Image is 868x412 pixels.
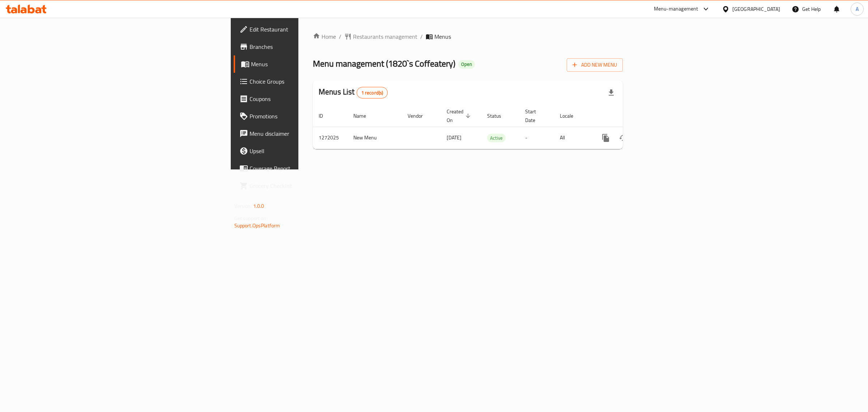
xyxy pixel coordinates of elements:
[487,112,511,120] span: Status
[487,134,506,142] div: Active
[250,77,370,86] span: Choice Groups
[458,61,475,67] span: Open
[519,127,554,149] td: -
[250,129,370,138] span: Menu disclaimer
[567,58,623,72] button: Add New Menu
[319,112,332,120] span: ID
[856,5,859,13] span: A
[234,90,376,108] a: Coupons
[353,32,417,41] span: Restaurants management
[560,112,583,120] span: Locale
[420,32,423,41] li: /
[250,25,370,34] span: Edit Restaurant
[603,84,620,101] div: Export file
[447,133,461,142] span: [DATE]
[597,129,614,147] button: more
[525,107,545,125] span: Start Date
[234,55,376,73] a: Menus
[234,21,376,38] a: Edit Restaurant
[313,32,623,41] nav: breadcrumb
[250,147,370,155] span: Upsell
[251,60,370,68] span: Menus
[357,87,388,98] div: Total records count
[732,5,780,13] div: [GEOGRAPHIC_DATA]
[250,181,370,190] span: Grocery Checklist
[250,94,370,103] span: Coupons
[234,142,376,160] a: Upsell
[344,32,417,41] a: Restaurants management
[319,87,388,98] h2: Menus List
[408,112,432,120] span: Vendor
[614,129,632,147] button: Change Status
[353,112,375,120] span: Name
[591,105,672,127] th: Actions
[250,42,370,51] span: Branches
[487,134,506,142] span: Active
[357,89,388,96] span: 1 record(s)
[234,73,376,90] a: Choice Groups
[434,32,451,41] span: Menus
[250,112,370,121] span: Promotions
[253,201,264,211] span: 1.0.0
[234,160,376,177] a: Coverage Report
[447,107,473,125] span: Created On
[313,105,672,149] table: enhanced table
[234,177,376,194] a: Grocery Checklist
[654,5,698,13] div: Menu-management
[573,60,617,70] span: Add New Menu
[234,38,376,55] a: Branches
[234,201,252,211] span: Version:
[234,214,268,223] span: Get support on:
[234,221,280,230] a: Support.OpsPlatform
[458,60,475,69] div: Open
[234,108,376,125] a: Promotions
[554,127,591,149] td: All
[250,164,370,173] span: Coverage Report
[234,125,376,142] a: Menu disclaimer
[313,55,455,72] span: Menu management ( 1820`s Coffeatery )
